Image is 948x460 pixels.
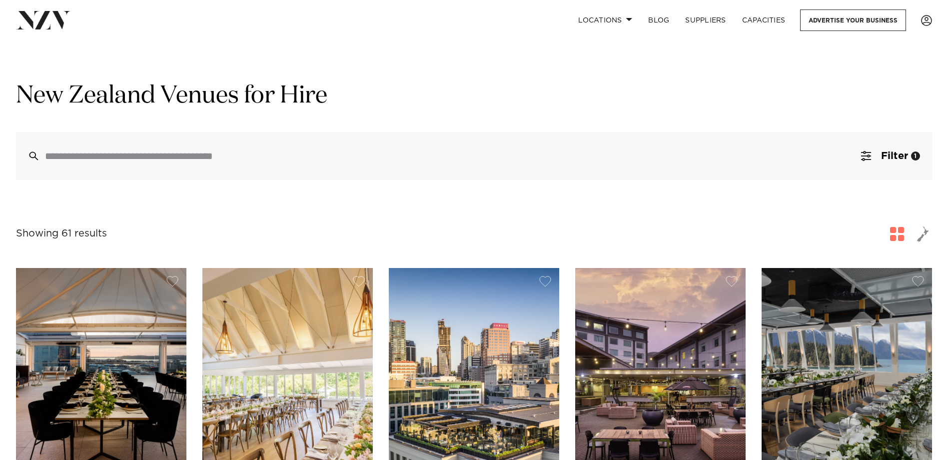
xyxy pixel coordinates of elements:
div: 1 [911,151,920,160]
a: BLOG [640,9,677,31]
div: Showing 61 results [16,226,107,241]
a: Advertise your business [800,9,906,31]
h1: New Zealand Venues for Hire [16,80,932,112]
img: nzv-logo.png [16,11,70,29]
a: SUPPLIERS [677,9,734,31]
a: Locations [570,9,640,31]
span: Filter [881,151,908,161]
button: Filter1 [849,132,932,180]
a: Capacities [734,9,794,31]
